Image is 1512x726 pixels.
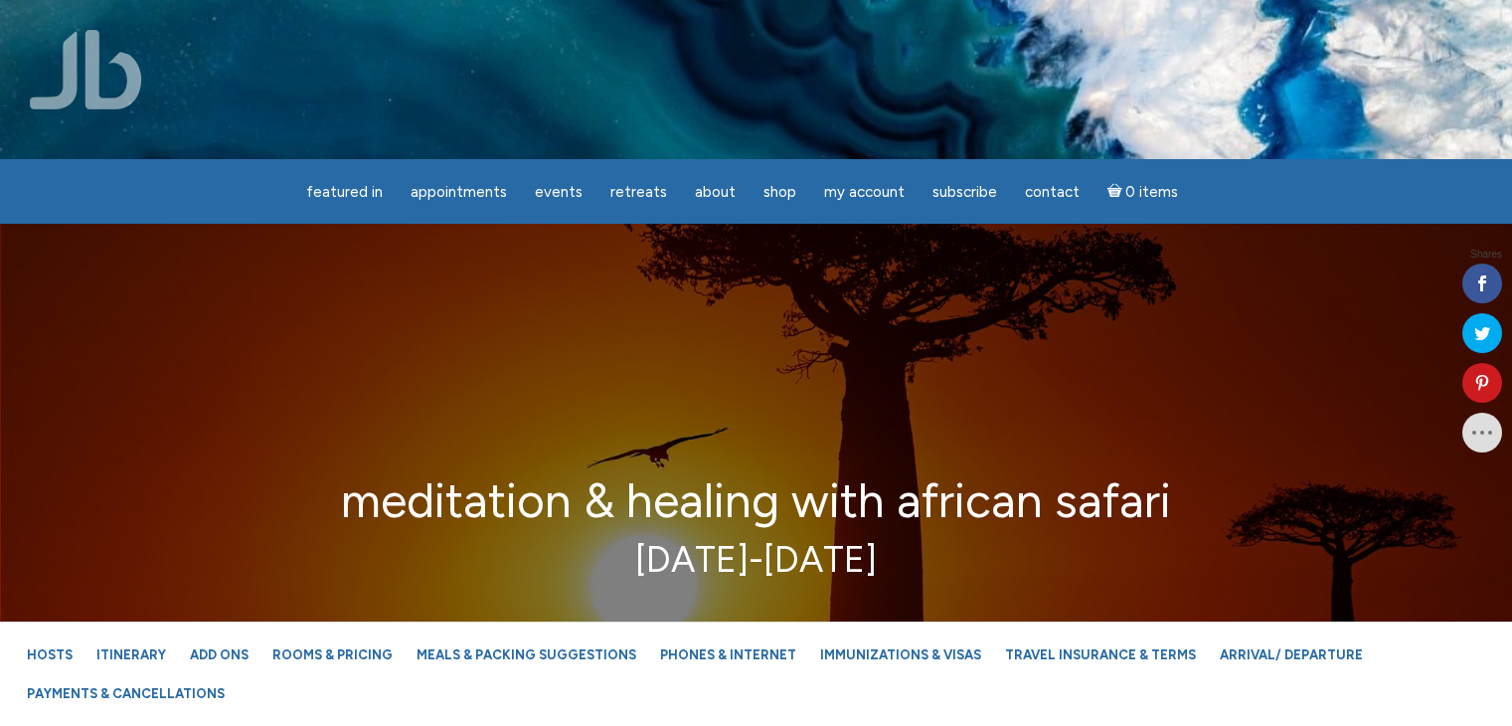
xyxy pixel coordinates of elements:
[399,173,519,212] a: Appointments
[1013,173,1092,212] a: Contact
[535,183,583,201] span: Events
[523,173,594,212] a: Events
[30,30,142,109] img: Jamie Butler. The Everyday Medium
[1210,637,1373,672] a: Arrival/ Departure
[683,173,748,212] a: About
[810,637,991,672] a: Immunizations & Visas
[1095,171,1191,212] a: Cart0 items
[294,173,395,212] a: featured in
[921,173,1009,212] a: Subscribe
[1125,185,1178,200] span: 0 items
[695,183,736,201] span: About
[407,637,646,672] a: Meals & Packing Suggestions
[306,183,383,201] span: featured in
[86,637,176,672] a: Itinerary
[995,637,1206,672] a: Travel Insurance & Terms
[650,637,806,672] a: Phones & Internet
[180,637,258,672] a: Add Ons
[17,637,83,672] a: Hosts
[411,183,507,201] span: Appointments
[812,173,917,212] a: My Account
[932,183,997,201] span: Subscribe
[752,173,808,212] a: Shop
[824,183,905,201] span: My Account
[610,183,667,201] span: Retreats
[262,637,403,672] a: Rooms & Pricing
[76,474,1436,527] h2: Meditation & Healing with African Safari
[763,183,796,201] span: Shop
[598,173,679,212] a: Retreats
[1470,250,1502,260] span: Shares
[1025,183,1080,201] span: Contact
[17,676,235,711] a: Payments & Cancellations
[1107,183,1126,201] i: Cart
[76,535,1436,585] p: [DATE]-[DATE]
